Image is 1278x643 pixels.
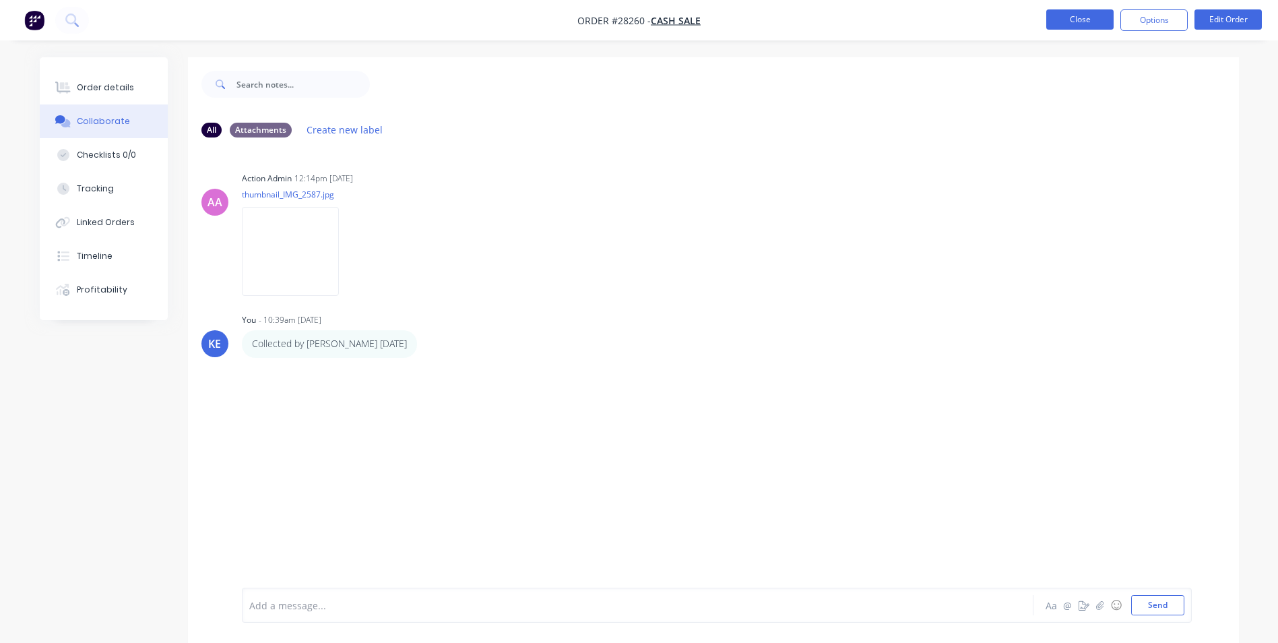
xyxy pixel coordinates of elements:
button: Options [1120,9,1188,31]
button: Create new label [300,121,390,139]
button: Tracking [40,172,168,206]
button: @ [1060,597,1076,613]
p: Collected by [PERSON_NAME] [DATE] [252,337,407,350]
div: AA [207,194,222,210]
div: Order details [77,82,134,94]
a: CASH SALE [651,14,701,27]
div: Checklists 0/0 [77,149,136,161]
div: Collaborate [77,115,130,127]
div: - 10:39am [DATE] [259,314,321,326]
div: All [201,123,222,137]
button: Close [1046,9,1114,30]
div: 12:14pm [DATE] [294,173,353,185]
button: Collaborate [40,104,168,138]
button: Timeline [40,239,168,273]
p: thumbnail_IMG_2587.jpg [242,189,352,200]
button: Order details [40,71,168,104]
div: You [242,314,256,326]
span: Order #28260 - [577,14,651,27]
button: Linked Orders [40,206,168,239]
button: ☺ [1108,597,1124,613]
div: KE [208,336,221,352]
div: Profitability [77,284,127,296]
input: Search notes... [236,71,370,98]
div: Attachments [230,123,292,137]
div: Action Admin [242,173,292,185]
div: Linked Orders [77,216,135,228]
div: Timeline [77,250,113,262]
button: Aa [1044,597,1060,613]
button: Checklists 0/0 [40,138,168,172]
div: Tracking [77,183,114,195]
button: Edit Order [1194,9,1262,30]
img: Factory [24,10,44,30]
button: Profitability [40,273,168,307]
button: Send [1131,595,1184,615]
